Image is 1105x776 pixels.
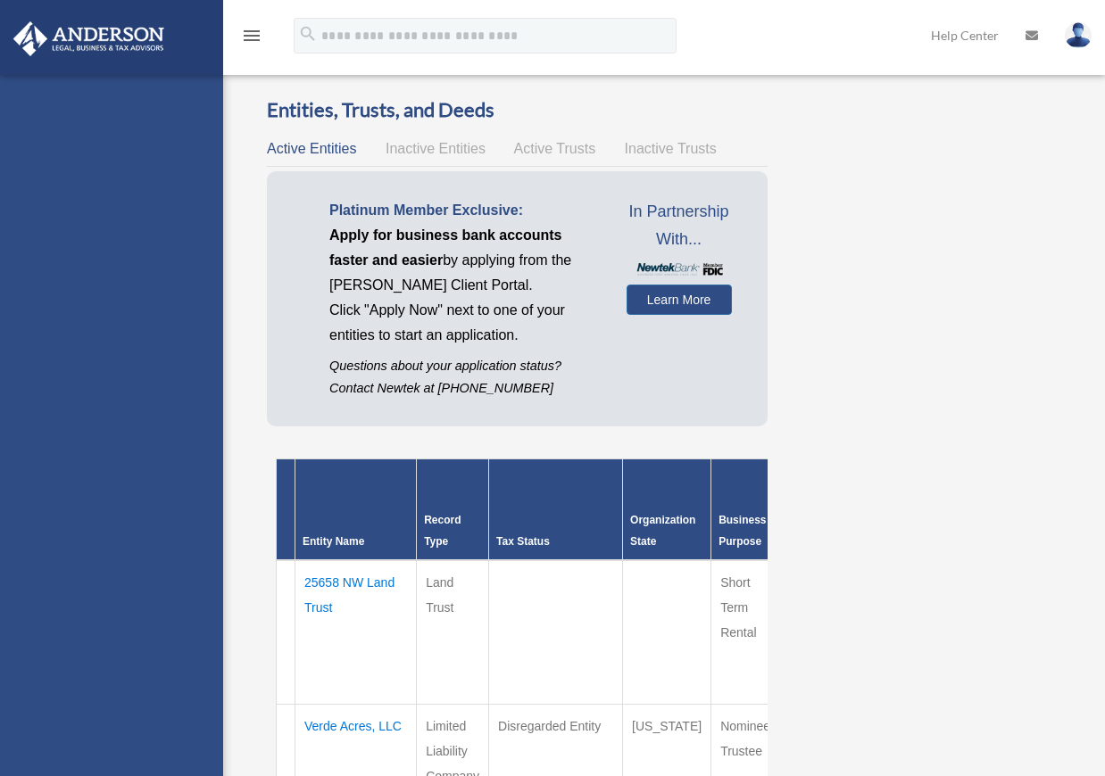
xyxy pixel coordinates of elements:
[627,198,732,254] span: In Partnership With...
[514,141,596,156] span: Active Trusts
[329,298,600,348] p: Click "Apply Now" next to one of your entities to start an application.
[636,263,723,276] img: NewtekBankLogoSM.png
[241,31,262,46] a: menu
[267,141,356,156] span: Active Entities
[329,198,600,223] p: Platinum Member Exclusive:
[329,223,600,298] p: by applying from the [PERSON_NAME] Client Portal.
[8,21,170,56] img: Anderson Advisors Platinum Portal
[711,560,780,705] td: Short Term Rental
[298,24,318,44] i: search
[295,560,417,705] td: 25658 NW Land Trust
[1065,22,1092,48] img: User Pic
[241,25,262,46] i: menu
[627,285,732,315] a: Learn More
[267,96,768,124] h3: Entities, Trusts, and Deeds
[386,141,486,156] span: Inactive Entities
[711,459,780,561] th: Business Purpose
[329,355,600,400] p: Questions about your application status? Contact Newtek at [PHONE_NUMBER]
[417,459,489,561] th: Record Type
[623,459,711,561] th: Organization State
[489,459,623,561] th: Tax Status
[625,141,717,156] span: Inactive Trusts
[329,227,562,268] span: Apply for business bank accounts faster and easier
[295,459,417,561] th: Entity Name
[417,560,489,705] td: Land Trust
